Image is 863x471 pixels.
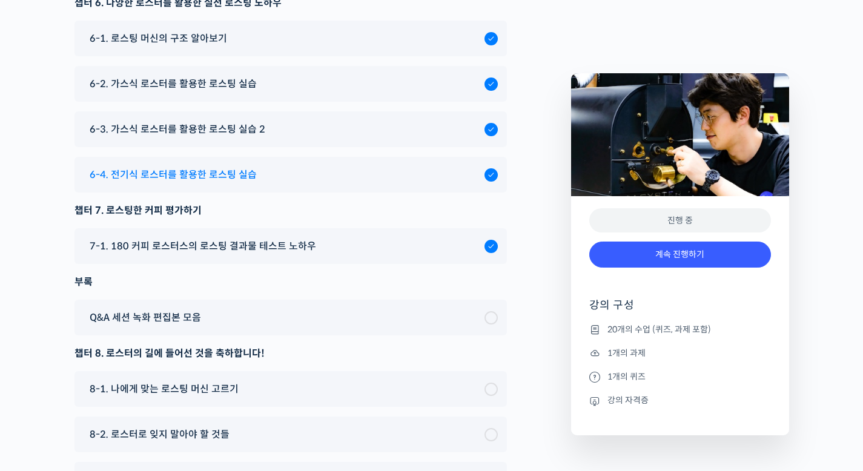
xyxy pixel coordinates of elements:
[589,208,771,233] div: 진행 중
[80,371,156,401] a: 대화
[84,166,498,183] a: 6-4. 전기식 로스터를 활용한 로스팅 실습
[589,322,771,337] li: 20개의 수업 (퀴즈, 과제 포함)
[4,371,80,401] a: 홈
[90,121,265,137] span: 6-3. 가스식 로스터를 활용한 로스팅 실습 2
[74,202,507,219] div: 챕터 7. 로스팅한 커피 평가하기
[38,389,45,398] span: 홈
[84,426,498,443] a: 8-2. 로스터로 잊지 말아야 할 것들
[90,238,316,254] span: 7-1. 180 커피 로스터스의 로스팅 결과물 테스트 노하우
[156,371,233,401] a: 설정
[74,274,507,290] div: 부록
[90,381,239,397] span: 8-1. 나에게 맞는 로스팅 머신 고르기
[589,242,771,268] a: 계속 진행하기
[84,238,498,254] a: 7-1. 180 커피 로스터스의 로스팅 결과물 테스트 노하우
[84,309,498,326] a: Q&A 세션 녹화 편집본 모음
[84,76,498,92] a: 6-2. 가스식 로스터를 활용한 로스팅 실습
[111,389,125,399] span: 대화
[187,389,202,398] span: 설정
[84,381,498,397] a: 8-1. 나에게 맞는 로스팅 머신 고르기
[84,121,498,137] a: 6-3. 가스식 로스터를 활용한 로스팅 실습 2
[90,76,257,92] span: 6-2. 가스식 로스터를 활용한 로스팅 실습
[90,30,227,47] span: 6-1. 로스팅 머신의 구조 알아보기
[589,369,771,384] li: 1개의 퀴즈
[589,346,771,360] li: 1개의 과제
[90,166,257,183] span: 6-4. 전기식 로스터를 활용한 로스팅 실습
[90,426,230,443] span: 8-2. 로스터로 잊지 말아야 할 것들
[589,394,771,408] li: 강의 자격증
[90,309,201,326] span: Q&A 세션 녹화 편집본 모음
[589,298,771,322] h4: 강의 구성
[74,345,507,361] div: 챕터 8. 로스터의 길에 들어선 것을 축하합니다!
[84,30,498,47] a: 6-1. 로스팅 머신의 구조 알아보기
